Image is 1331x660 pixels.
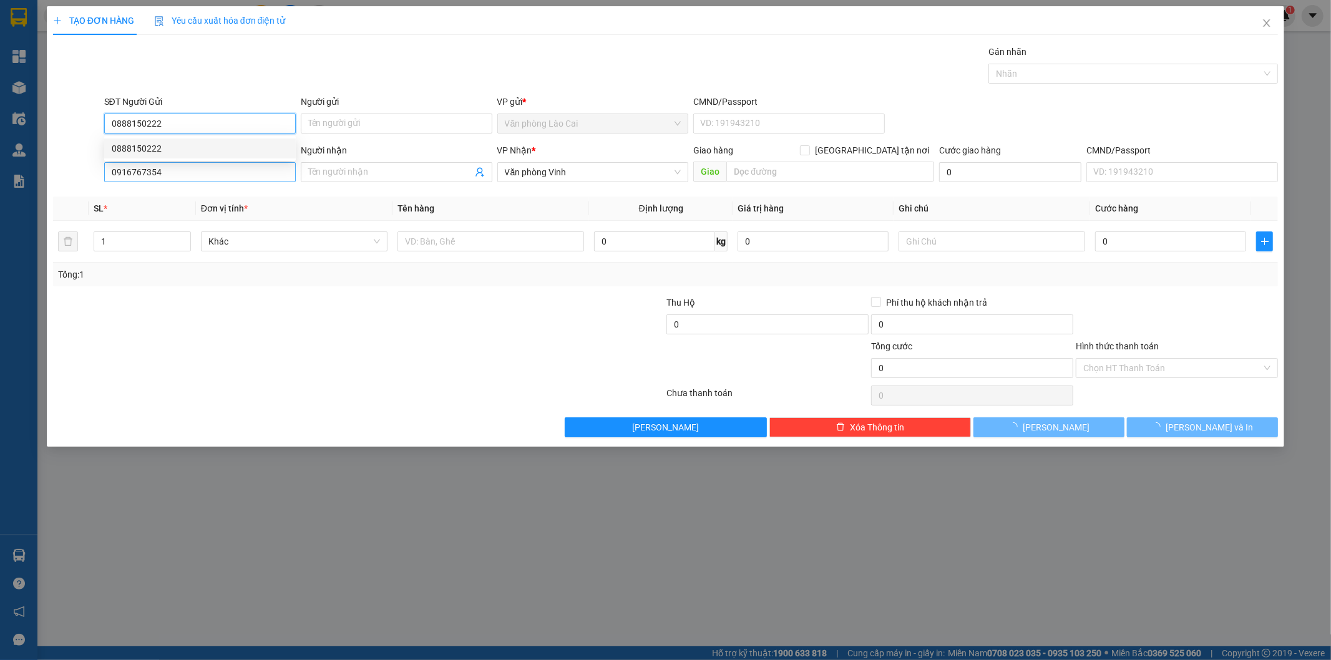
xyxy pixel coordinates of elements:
span: close [1262,18,1272,28]
span: Giá trị hàng [738,203,784,213]
span: Xóa Thông tin [850,420,904,434]
button: Close [1249,6,1284,41]
span: VP Nhận [497,145,532,155]
div: Người nhận [301,143,492,157]
span: loading [1152,422,1166,431]
input: VD: Bàn, Ghế [397,231,584,251]
span: Giao hàng [693,145,733,155]
div: CMND/Passport [1086,143,1278,157]
span: Cước hàng [1095,203,1138,213]
button: plus [1256,231,1273,251]
span: Định lượng [639,203,683,213]
input: Dọc đường [726,162,934,182]
input: Cước giao hàng [939,162,1081,182]
span: TẠO ĐƠN HÀNG [53,16,134,26]
span: Văn phòng Vinh [505,163,681,182]
div: CMND/Passport [693,95,885,109]
span: [GEOGRAPHIC_DATA] tận nơi [810,143,934,157]
button: [PERSON_NAME] [973,417,1124,437]
span: plus [53,16,62,25]
button: deleteXóa Thông tin [769,417,972,437]
span: kg [715,231,728,251]
button: [PERSON_NAME] và In [1127,417,1278,437]
div: Tổng: 1 [58,268,514,281]
div: 0888150222 [112,142,288,155]
div: SĐT Người Gửi [104,95,296,109]
span: Khác [208,232,380,251]
span: Đơn vị tính [201,203,248,213]
button: [PERSON_NAME] [565,417,767,437]
div: Chưa thanh toán [666,386,870,408]
div: Người gửi [301,95,492,109]
span: Tổng cước [871,341,912,351]
span: [PERSON_NAME] và In [1166,420,1253,434]
span: [PERSON_NAME] [632,420,699,434]
img: icon [154,16,164,26]
span: SL [94,203,104,213]
span: Yêu cầu xuất hóa đơn điện tử [154,16,286,26]
span: Giao [693,162,726,182]
th: Ghi chú [894,197,1090,221]
label: Hình thức thanh toán [1076,341,1159,351]
span: [PERSON_NAME] [1023,420,1090,434]
span: Phí thu hộ khách nhận trả [881,296,992,309]
span: loading [1009,422,1023,431]
button: delete [58,231,78,251]
div: VP gửi [497,95,689,109]
span: Thu Hộ [666,298,695,308]
input: 0 [738,231,889,251]
span: Văn phòng Lào Cai [505,114,681,133]
div: 0888150222 [104,138,296,158]
label: Gán nhãn [988,47,1026,57]
input: Ghi Chú [899,231,1085,251]
span: plus [1257,236,1272,246]
label: Cước giao hàng [939,145,1001,155]
span: Tên hàng [397,203,434,213]
span: user-add [475,167,485,177]
span: delete [836,422,845,432]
